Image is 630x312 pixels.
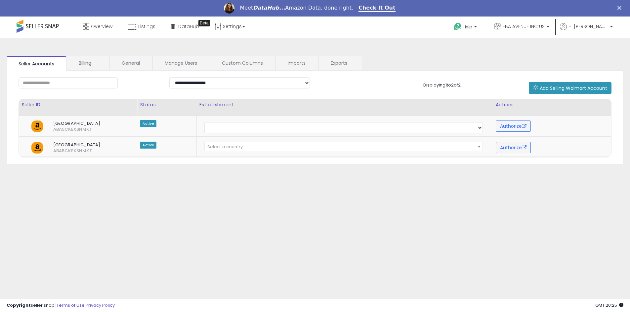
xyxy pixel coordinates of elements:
[48,121,122,126] span: [GEOGRAPHIC_DATA]
[253,5,285,11] i: DataHub...
[140,101,193,108] div: Status
[560,23,613,38] a: Hi [PERSON_NAME]
[210,17,250,36] a: Settings
[91,23,112,30] span: Overview
[568,23,608,30] span: Hi [PERSON_NAME]
[448,17,483,38] a: Help
[463,24,472,30] span: Help
[496,121,531,132] button: Authorize
[21,101,134,108] div: Seller ID
[57,302,85,308] a: Terms of Use
[529,82,611,94] button: Add Selling Walmart Account
[540,85,607,91] span: Add Selling Walmart Account
[7,302,31,308] strong: Copyright
[153,56,209,70] a: Manage Users
[86,302,115,308] a: Privacy Policy
[423,82,461,88] span: Displaying 1 to 2 of 2
[358,5,396,12] a: Check It Out
[198,20,210,26] div: Tooltip anchor
[276,56,318,70] a: Imports
[207,144,243,150] span: Select a country
[595,302,623,308] span: 2025-10-6 20:25 GMT
[453,22,462,31] i: Get Help
[7,56,66,71] a: Seller Accounts
[31,142,43,154] img: amazon.png
[48,148,61,154] span: ABA5CKEXSNMKT
[178,23,199,30] span: DataHub
[210,56,275,70] a: Custom Columns
[140,120,156,127] span: Active
[140,142,156,149] span: Active
[224,3,234,14] img: Profile image for Georgie
[496,101,609,108] div: Actions
[48,142,122,148] span: [GEOGRAPHIC_DATA]
[166,17,204,36] a: DataHub
[123,17,160,36] a: Listings
[319,56,361,70] a: Exports
[67,56,109,70] a: Billing
[78,17,117,36] a: Overview
[31,121,43,132] img: amazon.png
[110,56,152,70] a: General
[617,6,624,10] div: Close
[240,5,353,11] div: Meet Amazon Data, done right.
[7,302,115,309] div: seller snap | |
[496,142,531,153] button: Authorize
[199,101,490,108] div: Establishment
[48,126,61,132] span: ABA5CKEXSNMKT
[138,23,155,30] span: Listings
[489,17,554,38] a: FBA AVENUE INC US
[503,23,545,30] span: FBA AVENUE INC US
